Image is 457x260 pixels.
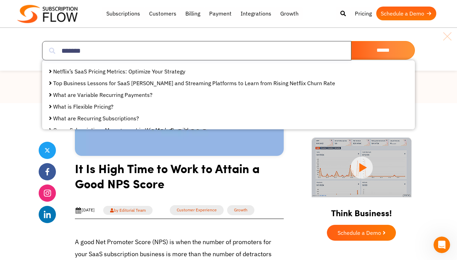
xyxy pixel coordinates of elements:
[205,7,236,20] a: Payment
[304,199,418,221] h2: Think Business!
[227,205,254,215] a: Growth
[312,138,411,197] img: intro video
[338,230,381,236] span: Schedule a Demo
[103,206,153,215] a: by Editorial Team
[17,5,78,23] img: Subscriptionflow
[102,7,145,20] a: Subscriptions
[434,237,450,253] iframe: Intercom live chat
[53,103,114,110] a: What is Flexible Pricing?
[327,225,396,241] a: Schedule a Demo
[75,207,95,214] div: [DATE]
[53,127,192,133] a: Group Subscriptions Management in Wix Made Possible
[75,161,284,196] h1: It Is High Time to Work to Attain a Good NPS Score
[53,80,335,87] a: Top Business Lessons for SaaS [PERSON_NAME] and Streaming Platforms to Learn from Rising Netflix ...
[236,7,276,20] a: Integrations
[53,115,139,122] a: What are Recurring Subscriptions?
[350,7,376,20] a: Pricing
[53,68,185,75] a: Netflix’s SaaS Pricing Metrics: Optimize Your Strategy
[181,7,205,20] a: Billing
[145,7,181,20] a: Customers
[276,7,303,20] a: Growth
[376,7,436,20] a: Schedule a Demo
[53,91,153,98] a: What are Variable Recurring Payments?
[170,205,224,215] a: Customer Experience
